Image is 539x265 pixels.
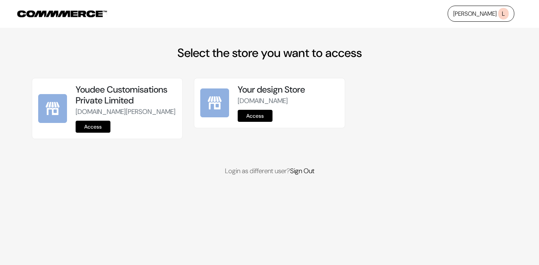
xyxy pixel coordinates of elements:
img: COMMMERCE [17,10,107,17]
img: Youdee Customisations Private Limited [38,94,67,123]
h5: Your design Store [238,84,338,95]
a: [PERSON_NAME]L [448,6,514,22]
a: Access [76,121,110,133]
p: [DOMAIN_NAME][PERSON_NAME] [76,107,176,117]
p: [DOMAIN_NAME] [238,96,338,106]
span: L [498,8,509,19]
a: Access [238,110,272,122]
h2: Select the store you want to access [32,46,507,60]
img: Your design Store [200,88,229,117]
p: Login as different user? [32,166,507,176]
a: Sign Out [290,166,314,175]
h5: Youdee Customisations Private Limited [76,84,176,106]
